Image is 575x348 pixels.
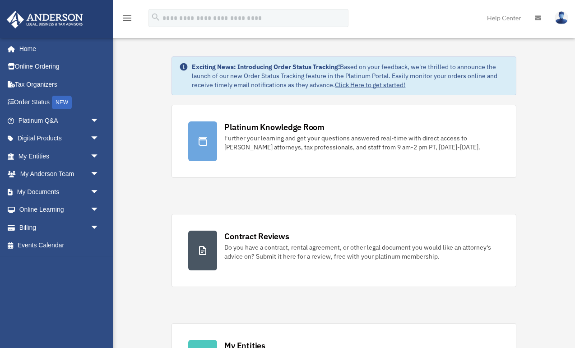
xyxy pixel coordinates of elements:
span: arrow_drop_down [90,218,108,237]
img: Anderson Advisors Platinum Portal [4,11,86,28]
span: arrow_drop_down [90,130,108,148]
span: arrow_drop_down [90,147,108,166]
i: search [151,12,161,22]
div: Further your learning and get your questions answered real-time with direct access to [PERSON_NAM... [224,134,499,152]
a: Digital Productsarrow_drop_down [6,130,113,148]
a: Contract Reviews Do you have a contract, rental agreement, or other legal document you would like... [172,214,516,287]
a: My Entitiesarrow_drop_down [6,147,113,165]
div: Contract Reviews [224,231,289,242]
a: My Anderson Teamarrow_drop_down [6,165,113,183]
strong: Exciting News: Introducing Order Status Tracking! [192,63,340,71]
span: arrow_drop_down [90,201,108,219]
a: Platinum Knowledge Room Further your learning and get your questions answered real-time with dire... [172,105,516,178]
div: Based on your feedback, we're thrilled to announce the launch of our new Order Status Tracking fe... [192,62,508,89]
i: menu [122,13,133,23]
a: Platinum Q&Aarrow_drop_down [6,111,113,130]
img: User Pic [555,11,568,24]
span: arrow_drop_down [90,183,108,201]
span: arrow_drop_down [90,165,108,184]
a: Online Ordering [6,58,113,76]
a: Events Calendar [6,237,113,255]
a: My Documentsarrow_drop_down [6,183,113,201]
a: Click Here to get started! [335,81,405,89]
span: arrow_drop_down [90,111,108,130]
a: Order StatusNEW [6,93,113,112]
a: Tax Organizers [6,75,113,93]
a: menu [122,16,133,23]
div: Platinum Knowledge Room [224,121,325,133]
div: NEW [52,96,72,109]
a: Home [6,40,108,58]
div: Do you have a contract, rental agreement, or other legal document you would like an attorney's ad... [224,243,499,261]
a: Billingarrow_drop_down [6,218,113,237]
a: Online Learningarrow_drop_down [6,201,113,219]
